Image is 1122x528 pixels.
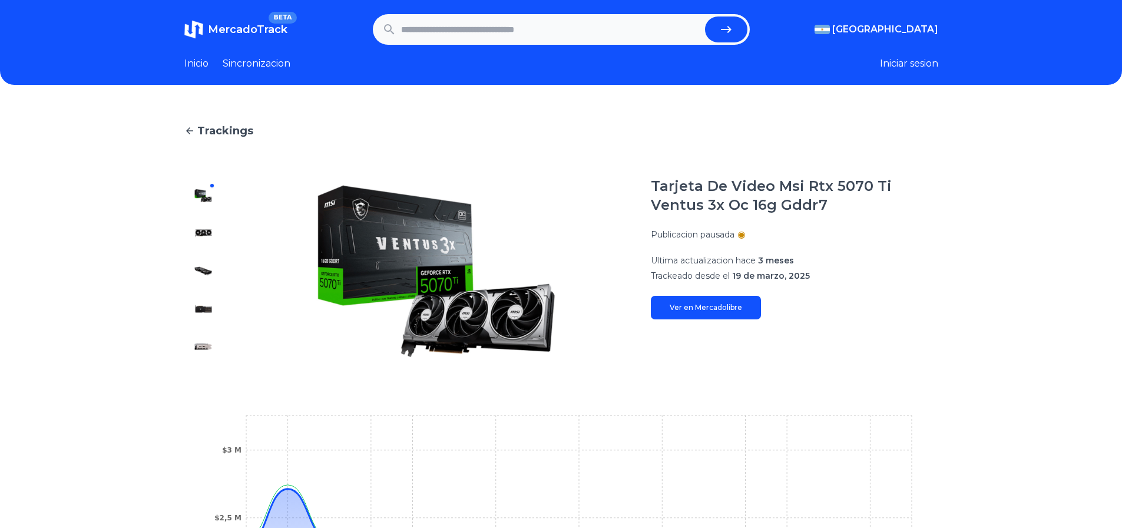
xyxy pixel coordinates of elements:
[197,123,253,139] span: Trackings
[194,299,213,318] img: Tarjeta De Video Msi Rtx 5070 Ti Ventus 3x Oc 16g Gddr7
[880,57,938,71] button: Iniciar sesion
[246,177,627,365] img: Tarjeta De Video Msi Rtx 5070 Ti Ventus 3x Oc 16g Gddr7
[214,514,241,522] tspan: $2,5 M
[651,229,734,240] p: Publicacion pausada
[758,255,794,266] span: 3 meses
[194,224,213,243] img: Tarjeta De Video Msi Rtx 5070 Ti Ventus 3x Oc 16g Gddr7
[651,255,756,266] span: Ultima actualizacion hace
[815,25,830,34] img: Argentina
[732,270,810,281] span: 19 de marzo, 2025
[222,446,241,454] tspan: $3 M
[184,123,938,139] a: Trackings
[194,186,213,205] img: Tarjeta De Video Msi Rtx 5070 Ti Ventus 3x Oc 16g Gddr7
[651,296,761,319] a: Ver en Mercadolibre
[651,270,730,281] span: Trackeado desde el
[269,12,296,24] span: BETA
[208,23,287,36] span: MercadoTrack
[223,57,290,71] a: Sincronizacion
[651,177,938,214] h1: Tarjeta De Video Msi Rtx 5070 Ti Ventus 3x Oc 16g Gddr7
[184,20,203,39] img: MercadoTrack
[815,22,938,37] button: [GEOGRAPHIC_DATA]
[832,22,938,37] span: [GEOGRAPHIC_DATA]
[184,57,208,71] a: Inicio
[194,262,213,280] img: Tarjeta De Video Msi Rtx 5070 Ti Ventus 3x Oc 16g Gddr7
[194,337,213,356] img: Tarjeta De Video Msi Rtx 5070 Ti Ventus 3x Oc 16g Gddr7
[184,20,287,39] a: MercadoTrackBETA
